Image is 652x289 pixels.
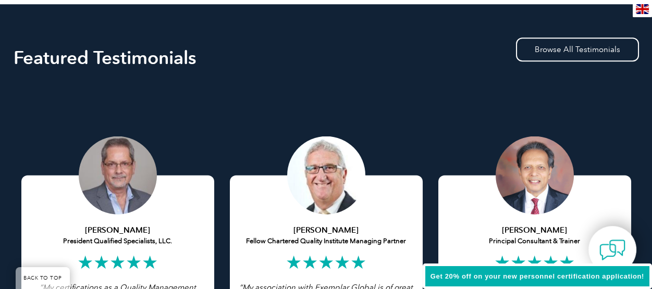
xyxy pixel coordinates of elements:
[446,225,623,246] h5: Principal Consultant & Trainer
[16,267,70,289] a: BACK TO TOP
[14,49,639,66] h2: Featured Testimonials
[29,254,206,271] h2: ★★★★★
[29,225,206,246] h5: President Qualified Specialists, LLC.
[85,225,150,235] strong: [PERSON_NAME]
[516,37,639,61] a: Browse All Testimonials
[238,225,415,246] h5: Fellow Chartered Quality Institute Managing Partner
[599,237,625,263] img: contact-chat.png
[293,225,359,235] strong: [PERSON_NAME]
[636,4,649,14] img: en
[502,225,567,235] strong: [PERSON_NAME]
[430,272,644,280] span: Get 20% off on your new personnel certification application!
[446,254,623,271] h2: ★★★★★
[238,254,415,271] h2: ★★★★★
